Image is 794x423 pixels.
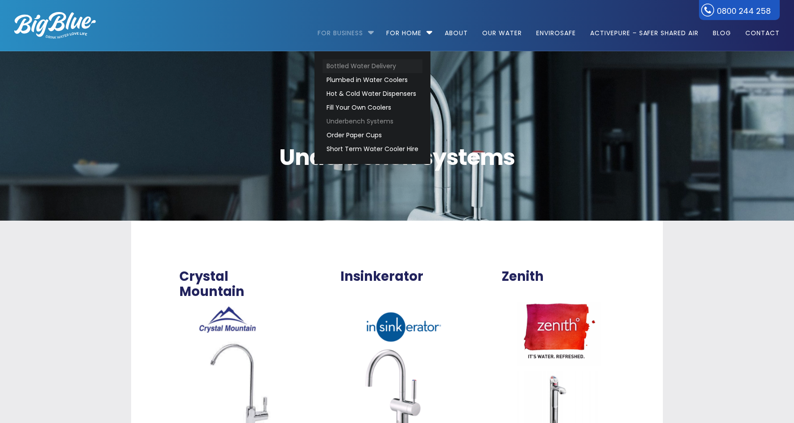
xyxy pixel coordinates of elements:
a: Hot & Cold Water Dispensers [323,87,422,101]
a: Short Term Water Cooler Hire [323,142,422,156]
iframe: Chatbot [735,364,782,411]
a: Bottled Water Delivery [323,59,422,73]
span: Insinkerator [340,269,423,284]
span: Crystal Mountain [179,269,292,300]
a: Underbench Systems [323,115,422,128]
span: Zenith [502,269,544,284]
img: logo [14,12,96,39]
span: Underbench systems [57,146,737,168]
a: Fill Your Own Coolers [323,101,422,115]
a: Plumbed in Water Coolers [323,73,422,87]
a: Order Paper Cups [323,128,422,142]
